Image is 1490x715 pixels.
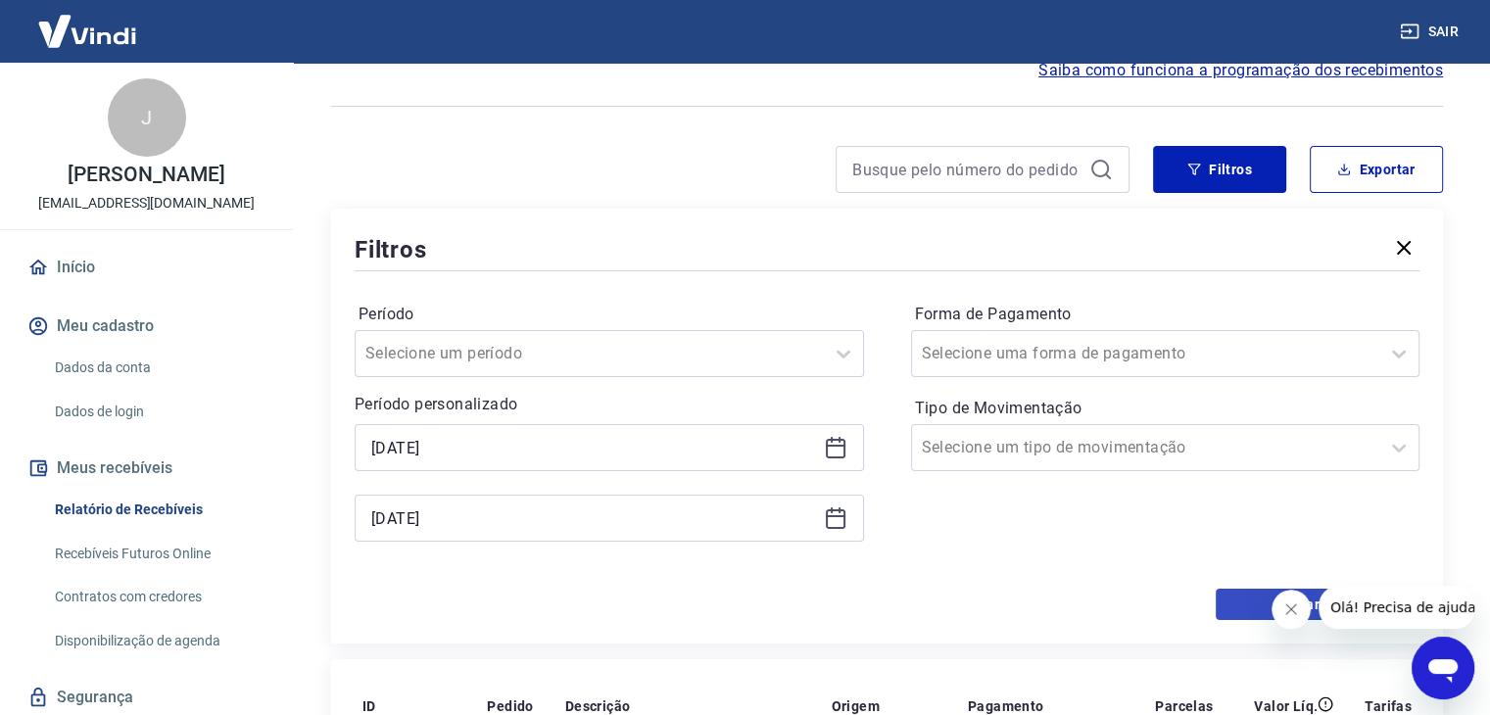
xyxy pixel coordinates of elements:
[371,433,816,462] input: Data inicial
[1412,637,1474,699] iframe: Botão para abrir a janela de mensagens
[47,392,269,432] a: Dados de login
[915,303,1417,326] label: Forma de Pagamento
[915,397,1417,420] label: Tipo de Movimentação
[12,14,165,29] span: Olá! Precisa de ajuda?
[47,577,269,617] a: Contratos com credores
[1310,146,1443,193] button: Exportar
[47,621,269,661] a: Disponibilização de agenda
[355,393,864,416] p: Período personalizado
[24,1,151,61] img: Vindi
[38,193,255,214] p: [EMAIL_ADDRESS][DOMAIN_NAME]
[1272,590,1311,629] iframe: Fechar mensagem
[108,78,186,157] div: J
[24,246,269,289] a: Início
[1216,589,1419,620] button: Aplicar filtros
[852,155,1081,184] input: Busque pelo número do pedido
[68,165,224,185] p: [PERSON_NAME]
[359,303,860,326] label: Período
[355,234,427,265] h5: Filtros
[24,305,269,348] button: Meu cadastro
[47,490,269,530] a: Relatório de Recebíveis
[1319,586,1474,629] iframe: Mensagem da empresa
[371,503,816,533] input: Data final
[47,534,269,574] a: Recebíveis Futuros Online
[1038,59,1443,82] a: Saiba como funciona a programação dos recebimentos
[47,348,269,388] a: Dados da conta
[1153,146,1286,193] button: Filtros
[24,447,269,490] button: Meus recebíveis
[1396,14,1466,50] button: Sair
